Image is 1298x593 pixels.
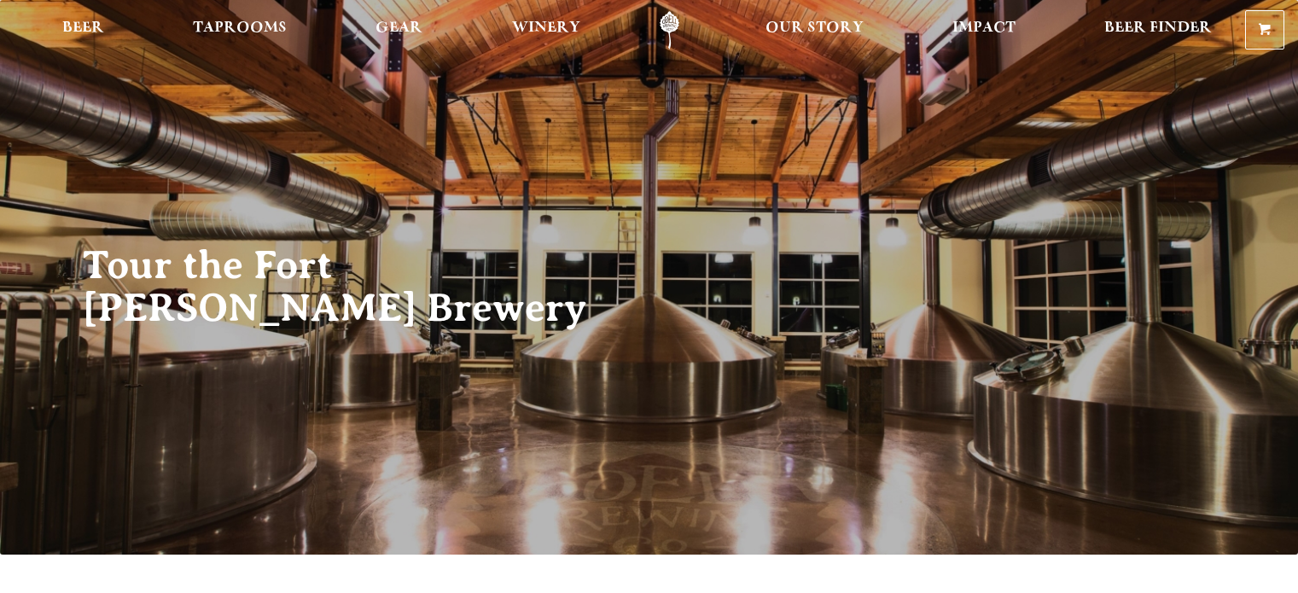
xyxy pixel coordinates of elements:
span: Gear [375,21,422,35]
span: Winery [512,21,580,35]
a: Taprooms [182,11,298,49]
h2: Tour the Fort [PERSON_NAME] Brewery [83,244,615,329]
span: Taprooms [193,21,287,35]
span: Impact [952,21,1016,35]
span: Beer [62,21,104,35]
a: Impact [941,11,1027,49]
span: Our Story [765,21,864,35]
a: Beer Finder [1093,11,1223,49]
a: Gear [364,11,434,49]
span: Beer Finder [1104,21,1212,35]
a: Our Story [754,11,875,49]
a: Odell Home [637,11,701,49]
a: Winery [501,11,591,49]
a: Beer [51,11,115,49]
